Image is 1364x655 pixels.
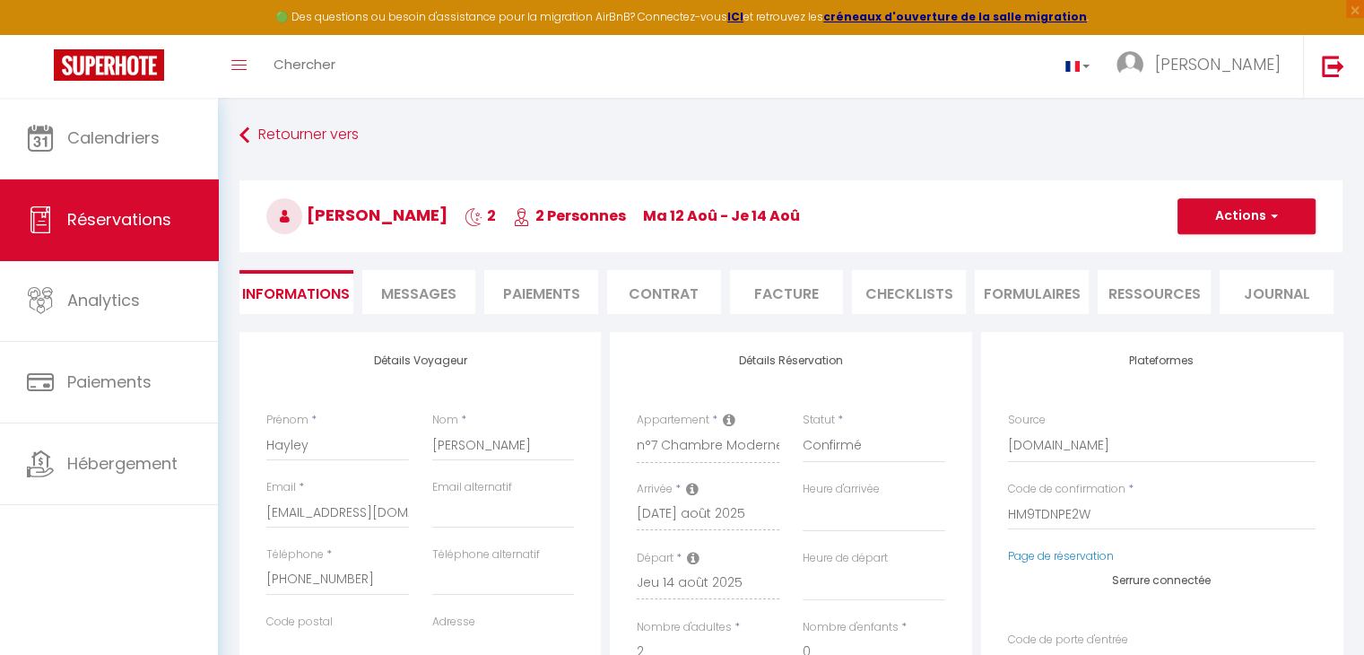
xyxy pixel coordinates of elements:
[643,205,800,226] span: ma 12 Aoû - je 14 Aoû
[260,35,349,98] a: Chercher
[1098,270,1212,314] li: Ressources
[637,354,944,367] h4: Détails Réservation
[803,412,835,429] label: Statut
[730,270,844,314] li: Facture
[637,619,732,636] label: Nombre d'adultes
[1220,270,1334,314] li: Journal
[1008,354,1316,367] h4: Plateformes
[1008,481,1125,498] label: Code de confirmation
[484,270,598,314] li: Paiements
[67,127,160,149] span: Calendriers
[803,619,899,636] label: Nombre d'enfants
[637,481,673,498] label: Arrivée
[239,119,1342,152] a: Retourner vers
[67,371,152,393] span: Paiements
[266,479,296,496] label: Email
[1008,574,1316,587] h4: Serrure connectée
[1322,55,1344,77] img: logout
[266,204,447,226] span: [PERSON_NAME]
[432,412,458,429] label: Nom
[432,614,475,631] label: Adresse
[274,55,335,74] span: Chercher
[54,49,164,81] img: Super Booking
[465,205,496,226] span: 2
[14,7,68,61] button: Ouvrir le widget de chat LiveChat
[432,546,540,563] label: Téléphone alternatif
[381,284,456,304] span: Messages
[1177,198,1316,234] button: Actions
[637,412,709,429] label: Appartement
[607,270,721,314] li: Contrat
[513,205,626,226] span: 2 Personnes
[67,452,178,475] span: Hébergement
[1116,51,1143,78] img: ...
[266,546,324,563] label: Téléphone
[1008,548,1114,563] a: Page de réservation
[803,481,880,498] label: Heure d'arrivée
[1103,35,1303,98] a: ... [PERSON_NAME]
[432,479,512,496] label: Email alternatif
[67,208,171,231] span: Réservations
[266,614,333,631] label: Code postal
[727,9,743,24] a: ICI
[239,270,353,314] li: Informations
[1008,632,1128,649] label: Code de porte d'entrée
[1155,53,1281,75] span: [PERSON_NAME]
[1008,412,1046,429] label: Source
[67,289,140,311] span: Analytics
[266,354,574,367] h4: Détails Voyageur
[266,412,308,429] label: Prénom
[975,270,1089,314] li: FORMULAIRES
[823,9,1087,24] a: créneaux d'ouverture de la salle migration
[852,270,966,314] li: CHECKLISTS
[637,550,673,567] label: Départ
[803,550,888,567] label: Heure de départ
